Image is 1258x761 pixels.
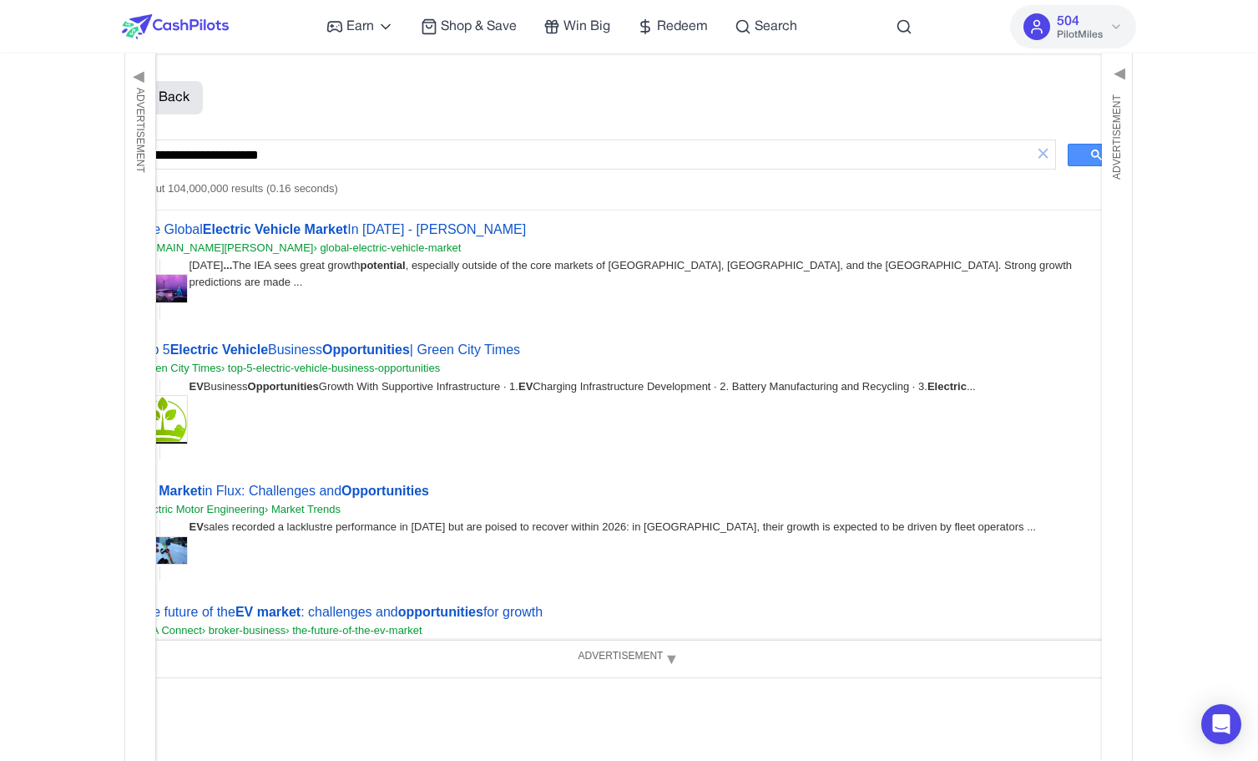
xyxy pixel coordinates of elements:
[326,17,394,37] a: Earn
[202,624,285,637] span: › broker-business
[398,605,483,619] b: opportunities
[1010,5,1136,48] button: 504PilotMiles
[142,145,1024,165] input: search
[203,222,347,236] b: Electric Vehicle Market
[657,17,708,37] span: Redeem
[346,17,374,37] span: Earn
[578,648,664,663] span: Advertisement
[543,17,610,37] a: Win Big
[138,536,188,565] img: Thumbnail image
[1201,704,1241,744] div: Open Intercom Messenger
[735,17,797,37] a: Search
[138,378,1111,395] div: Business Growth With Supportive Infrastructure · 1. Charging Infrastructure Development · 2. Batt...
[1057,12,1079,32] span: 504
[138,484,202,498] b: EV Market
[138,274,188,302] img: Thumbnail image
[138,395,188,444] img: Thumbnail image
[326,688,933,738] iframe: Advertisement
[1057,28,1103,42] span: PilotMiles
[138,624,202,637] span: AXA Connect
[133,88,148,173] span: Advertisement
[189,520,204,533] b: EV
[189,380,204,393] b: EV
[170,342,268,357] b: Electric Vehicle
[755,17,797,37] span: Search
[563,17,610,37] span: Win Big
[313,241,461,254] span: › global-electric-vehicle-market
[138,222,527,236] a: The GlobalElectric Vehicle MarketIn [DATE] - [PERSON_NAME]
[1109,94,1124,180] span: Advertisement
[221,362,440,374] span: › top-5-electric-vehicle-business-opportunities
[138,519,1111,535] div: sales recorded a lacklustre performance in [DATE] but are poised to recover within 2026: in [GEOG...
[1033,143,1053,167] a: Clear search box
[441,17,517,37] span: Shop & Save
[138,362,221,374] span: Green City Times
[122,14,229,39] img: CashPilots Logo
[223,259,232,271] b: ...
[360,259,405,271] b: potential
[138,342,521,357] a: Top 5Electric VehicleBusinessOpportunities| Green City Times
[138,605,543,619] a: The future of theEV market: challenges andopportunitiesfor growth
[1037,143,1050,165] span: ×
[341,484,429,498] b: Opportunities
[637,17,708,37] a: Redeem
[927,380,967,393] b: Electric
[248,380,319,393] b: Opportunities
[132,63,149,88] span: ◀
[138,484,429,498] a: EV Marketin Flux: Challenges andOpportunities
[322,342,410,357] b: Opportunities
[134,177,1125,205] div: About 104,000,000 results (0.16 seconds)
[1109,63,1125,88] span: ▶
[518,380,533,393] b: EV
[663,645,680,674] span: ▼
[138,257,1111,290] div: [DATE] The IEA sees great growth , especially outside of the core markets of [GEOGRAPHIC_DATA], [...
[122,81,203,114] button: Back
[138,241,314,254] span: [DOMAIN_NAME][PERSON_NAME]
[265,503,341,515] span: › Market Trends
[285,624,422,637] span: › the-future-of-the-ev-market
[235,605,301,619] b: EV market
[138,503,265,515] span: Electric Motor Engineering
[421,17,517,37] a: Shop & Save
